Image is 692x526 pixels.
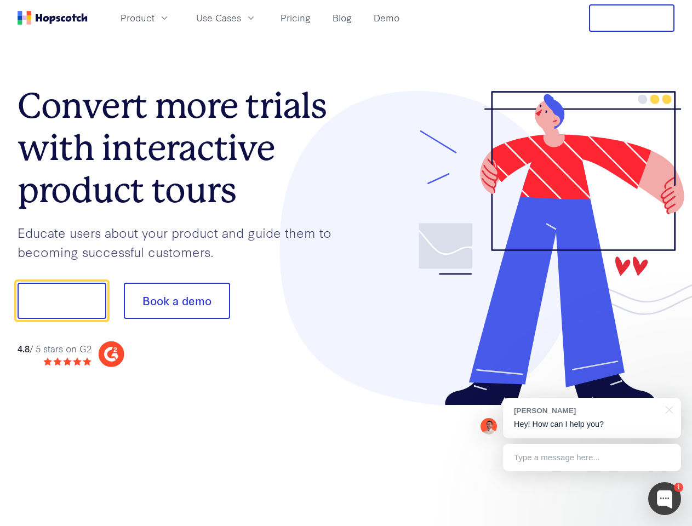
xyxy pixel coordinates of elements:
a: Pricing [276,9,315,27]
img: Mark Spera [481,418,497,434]
div: [PERSON_NAME] [514,405,659,416]
button: Show me! [18,283,106,319]
div: 1 [674,483,683,492]
a: Home [18,11,88,25]
h1: Convert more trials with interactive product tours [18,85,346,211]
a: Blog [328,9,356,27]
p: Hey! How can I help you? [514,419,670,430]
span: Product [121,11,155,25]
button: Use Cases [190,9,263,27]
div: Type a message here... [503,444,681,471]
div: / 5 stars on G2 [18,342,91,356]
button: Product [114,9,176,27]
span: Use Cases [196,11,241,25]
p: Educate users about your product and guide them to becoming successful customers. [18,223,346,261]
button: Book a demo [124,283,230,319]
strong: 4.8 [18,342,30,355]
button: Free Trial [589,4,674,32]
a: Demo [369,9,404,27]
